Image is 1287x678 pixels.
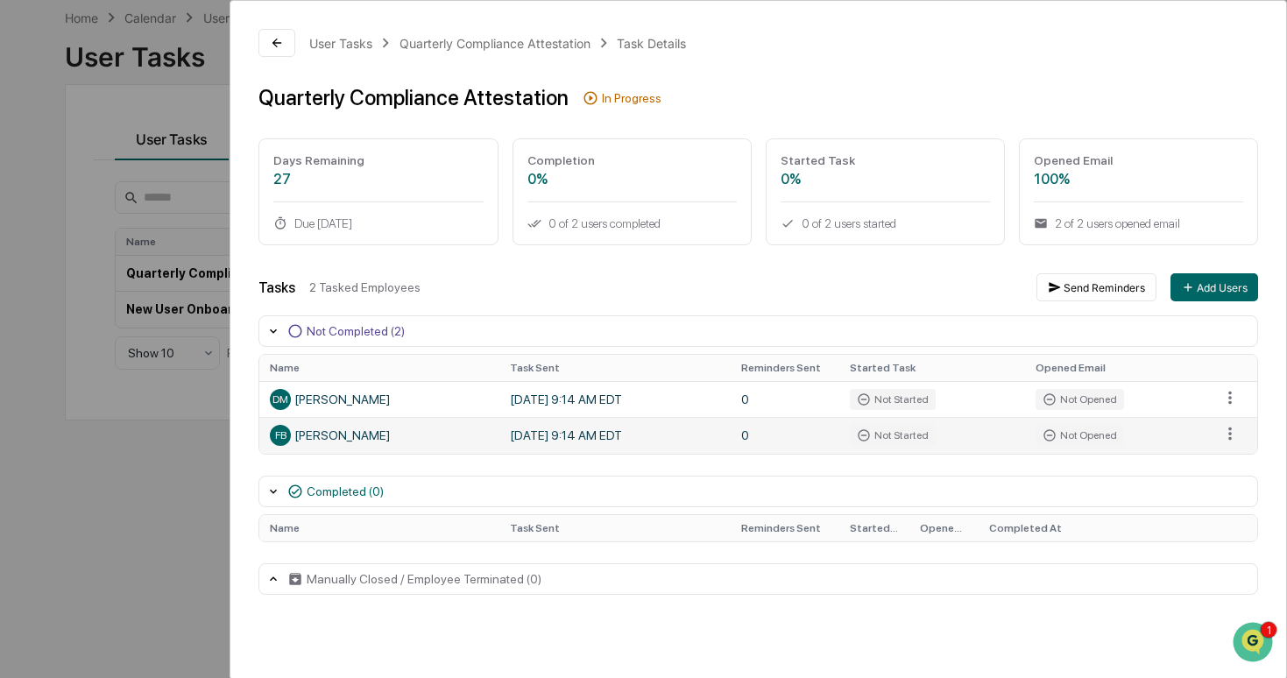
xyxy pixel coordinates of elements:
span: • [145,238,152,252]
div: Not Completed (2) [307,324,405,338]
img: 1746055101610-c473b297-6a78-478c-a979-82029cc54cd1 [18,134,49,166]
div: [PERSON_NAME] [270,389,489,410]
div: [PERSON_NAME] [270,425,489,446]
button: Add Users [1170,273,1258,301]
div: Not Started [850,425,936,446]
div: Days Remaining [273,153,483,167]
div: 🗄️ [127,360,141,374]
img: 1746055101610-c473b297-6a78-478c-a979-82029cc54cd1 [35,239,49,253]
div: Completed (0) [307,484,384,498]
span: [DATE] [155,286,191,300]
div: 27 [273,171,483,187]
th: Task Sent [499,515,731,541]
div: Not Opened [1036,389,1124,410]
div: 🔎 [18,393,32,407]
a: 🔎Data Lookup [11,385,117,416]
div: Due [DATE] [273,216,483,230]
a: Powered byPylon [124,434,212,448]
img: Cece Ferraez [18,269,46,297]
span: Preclearance [35,358,113,376]
img: Jack Rasmussen [18,222,46,250]
span: Attestations [145,358,217,376]
div: 2 Tasked Employees [309,280,1022,294]
button: Send Reminders [1036,273,1156,301]
th: Reminders Sent [731,515,839,541]
div: 0 of 2 users started [781,216,990,230]
span: Data Lookup [35,392,110,409]
span: [PERSON_NAME] [54,286,142,300]
button: Start new chat [298,139,319,160]
div: 100% [1034,171,1243,187]
td: [DATE] 9:14 AM EDT [499,381,731,417]
div: 0 of 2 users completed [527,216,737,230]
div: Not Opened [1036,425,1124,446]
div: User Tasks [309,36,372,51]
div: 0% [781,171,990,187]
a: 🗄️Attestations [120,351,224,383]
span: [PERSON_NAME] [54,238,142,252]
div: Past conversations [18,194,117,208]
img: 8933085812038_c878075ebb4cc5468115_72.jpg [37,134,68,166]
div: Manually Closed / Employee Terminated (0) [307,572,541,586]
div: In Progress [602,91,661,105]
th: Reminders Sent [731,355,839,381]
div: Started Task [781,153,990,167]
th: Started Task [839,355,1024,381]
div: Opened Email [1034,153,1243,167]
td: 0 [731,417,839,453]
div: 🖐️ [18,360,32,374]
th: Task Sent [499,355,731,381]
td: [DATE] 9:14 AM EDT [499,417,731,453]
span: Pylon [174,434,212,448]
div: 0% [527,171,737,187]
a: 🖐️Preclearance [11,351,120,383]
button: See all [272,191,319,212]
th: Completed At [979,515,1210,541]
span: [DATE] [155,238,191,252]
th: Opened Email [1025,355,1210,381]
th: Opened Email [909,515,979,541]
th: Name [259,515,499,541]
iframe: Open customer support [1231,620,1278,667]
p: How can we help? [18,37,319,65]
div: 2 of 2 users opened email [1034,216,1243,230]
span: DM [272,393,288,406]
th: Name [259,355,499,381]
td: 0 [731,381,839,417]
div: Task Details [617,36,686,51]
div: Quarterly Compliance Attestation [258,85,569,110]
div: Completion [527,153,737,167]
span: FB [275,429,286,441]
div: Start new chat [79,134,287,152]
span: • [145,286,152,300]
div: We're available if you need us! [79,152,241,166]
div: Not Started [850,389,936,410]
div: Tasks [258,279,295,296]
th: Started Task [839,515,909,541]
div: Quarterly Compliance Attestation [400,36,590,51]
